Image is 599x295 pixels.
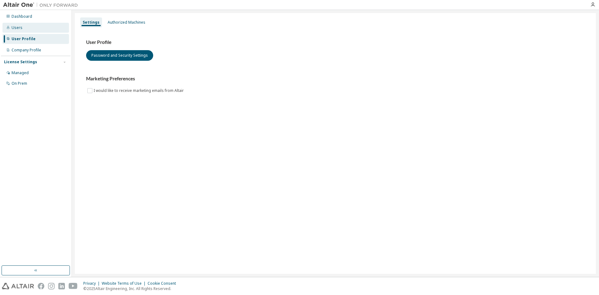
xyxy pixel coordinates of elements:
img: linkedin.svg [58,283,65,289]
div: Website Terms of Use [102,281,148,286]
div: On Prem [12,81,27,86]
div: License Settings [4,59,37,64]
img: facebook.svg [38,283,44,289]
img: Altair One [3,2,81,8]
p: © 2025 Altair Engineering, Inc. All Rights Reserved. [83,286,180,291]
h3: Marketing Preferences [86,76,585,82]
div: Authorized Machines [108,20,145,25]
img: instagram.svg [48,283,55,289]
div: Managed [12,70,29,75]
label: I would like to receive marketing emails from Altair [94,87,185,94]
button: Password and Security Settings [86,50,153,61]
div: Settings [83,20,100,25]
h3: User Profile [86,39,585,45]
div: Company Profile [12,48,41,53]
div: Privacy [83,281,102,286]
div: User Profile [12,36,36,41]
div: Users [12,25,22,30]
img: altair_logo.svg [2,283,34,289]
div: Dashboard [12,14,32,19]
div: Cookie Consent [148,281,180,286]
img: youtube.svg [69,283,78,289]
